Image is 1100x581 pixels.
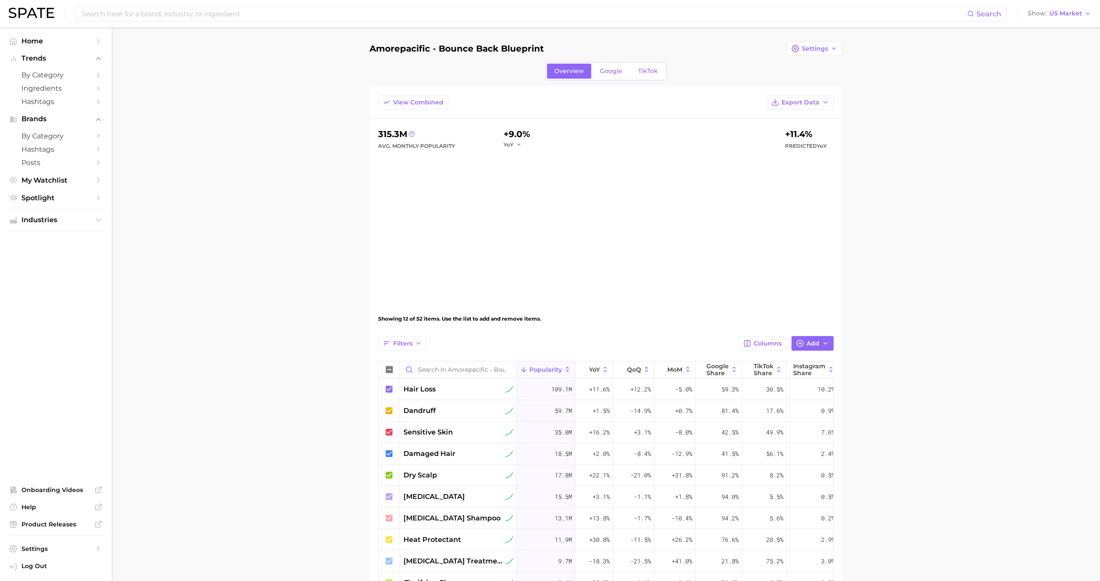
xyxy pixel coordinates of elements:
span: sensitive skin [403,427,453,437]
img: sustained riser [505,514,513,522]
span: Industries [21,216,90,224]
a: My Watchlist [7,174,105,187]
span: +0.7% [675,406,692,416]
span: Onboarding Videos [21,486,90,494]
span: +31.8% [672,470,692,480]
a: Product Releases [7,518,105,531]
button: Add [791,336,834,351]
span: Add [807,340,819,347]
span: TikTok Share [754,363,773,376]
span: 76.6% [721,535,739,545]
span: View Combined [393,99,443,106]
span: 109.1m [551,384,572,394]
span: 11.9m [555,535,572,545]
span: Home [21,37,90,45]
a: Spotlight [7,191,105,205]
input: Search in Amorepacific - Bounce Back Blueprint [400,361,516,378]
span: [MEDICAL_DATA] shampoo [403,513,501,523]
a: Overview [547,64,591,79]
span: MoM [667,366,682,373]
span: +12.2% [630,384,651,394]
span: dry scalp [403,470,437,480]
span: -21.0% [630,470,651,480]
input: Search here for a brand, industry, or ingredient [81,6,967,21]
span: -18.3% [589,556,610,566]
span: 0.5% [821,470,835,480]
button: [MEDICAL_DATA] shampoosustained riser13.1m+13.8%-1.7%-10.4%94.2%5.6%0.2% [379,508,860,529]
span: 0.9% [821,406,835,416]
a: by Category [7,68,105,82]
button: Industries [7,214,105,226]
span: YoY [817,143,827,149]
span: 35.0m [555,427,572,437]
span: Instagram Share [793,363,825,376]
span: 17.8m [555,470,572,480]
span: [MEDICAL_DATA] [403,492,465,502]
span: -12.9% [672,449,692,459]
img: sustained riser [505,407,513,415]
a: by Category [7,129,105,143]
span: -8.0% [675,427,692,437]
span: Hashtags [21,98,90,106]
span: 94.0% [721,492,739,502]
span: 3.0% [821,556,835,566]
span: +30.8% [589,535,610,545]
button: Columns [739,336,786,351]
img: sustained riser [505,385,513,393]
span: 18.5m [555,449,572,459]
span: 56.1% [766,449,783,459]
span: YoY [589,366,600,373]
span: Ingredients [21,84,90,92]
a: Hashtags [7,143,105,156]
span: -1.1% [634,492,651,502]
button: Trends [7,52,105,65]
span: by Category [21,132,90,140]
button: dandruffsustained riser59.7m+1.5%-14.9%+0.7%81.4%17.6%0.9% [379,400,860,422]
span: heat protectant [403,535,461,545]
a: TikTok [631,64,665,79]
div: +9.0% [504,127,530,141]
span: 0.5% [821,492,835,502]
img: SPATE [9,8,54,18]
span: 49.9% [766,427,783,437]
span: 7.6% [821,427,835,437]
span: 21.8% [721,556,739,566]
span: -10.4% [672,513,692,523]
span: Export Data [782,99,819,106]
div: 315.3m [378,127,455,141]
span: 10.2% [818,384,835,394]
span: Predicted [785,141,827,151]
button: MoM [654,361,696,378]
span: -1.7% [634,513,651,523]
img: sustained riser [505,471,513,479]
button: Google Share [696,361,742,378]
button: QoQ [613,361,654,378]
button: [MEDICAL_DATA]sustained riser15.5m+3.1%-1.1%+1.8%94.0%5.5%0.5% [379,486,860,508]
span: 9.7m [558,556,572,566]
img: sustained riser [505,428,513,436]
span: 8.2% [770,470,783,480]
button: Export Data [767,95,834,110]
span: +16.2% [589,427,610,437]
a: Log out. Currently logged in with e-mail mathilde@spate.nyc. [7,560,105,574]
span: by Category [21,71,90,79]
span: +22.1% [589,470,610,480]
img: sustained riser [505,536,513,544]
button: Settings [787,41,842,56]
span: QoQ [627,366,641,373]
span: +13.8% [589,513,610,523]
img: sustained riser [505,493,513,501]
span: +3.1% [593,492,610,502]
span: Search [977,10,1001,18]
a: Onboarding Videos [7,483,105,496]
span: [MEDICAL_DATA] treatment [403,556,504,566]
span: 30.5% [766,384,783,394]
span: Spotlight [21,194,90,202]
span: 41.5% [721,449,739,459]
span: +1.5% [593,406,610,416]
span: 59.3% [721,384,739,394]
span: Settings [802,45,828,52]
span: Settings [21,545,90,553]
span: Google Share [706,363,729,376]
img: sustained riser [505,450,513,458]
